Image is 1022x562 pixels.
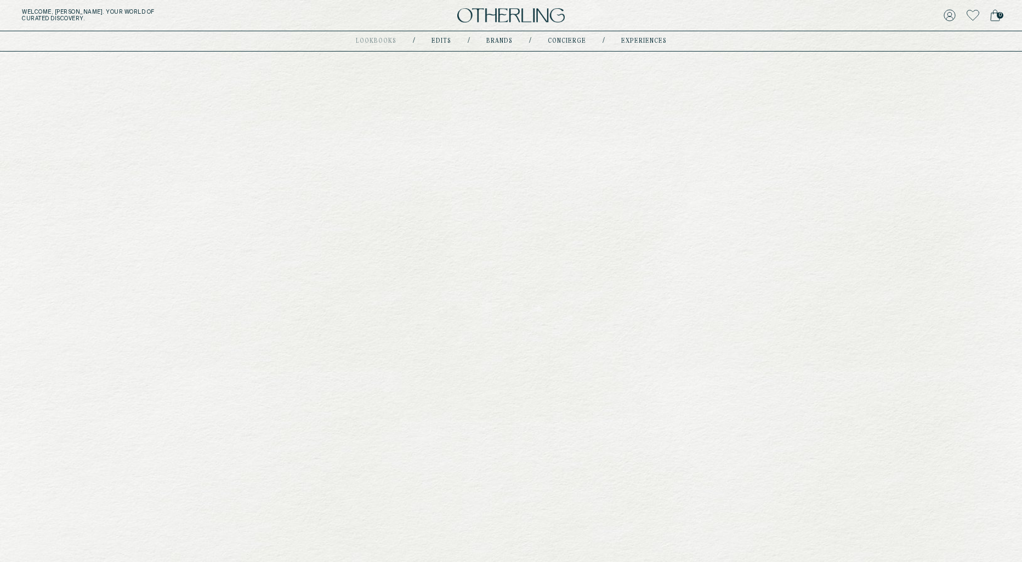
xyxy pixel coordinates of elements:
[413,37,415,46] div: /
[990,8,1000,23] a: 0
[22,9,315,22] h5: Welcome, [PERSON_NAME] . Your world of curated discovery.
[457,8,565,23] img: logo
[603,37,605,46] div: /
[486,38,513,44] a: Brands
[468,37,470,46] div: /
[431,38,451,44] a: Edits
[529,37,531,46] div: /
[356,38,396,44] a: lookbooks
[548,38,586,44] a: concierge
[997,12,1003,19] span: 0
[621,38,667,44] a: experiences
